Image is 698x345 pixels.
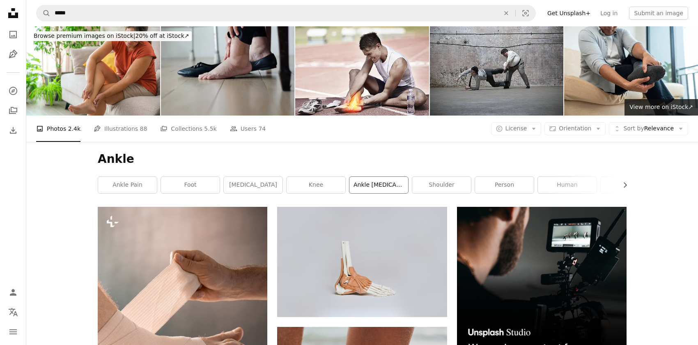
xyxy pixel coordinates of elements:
span: Browse premium images on iStock | [34,32,135,39]
span: License [505,125,527,132]
a: View more on iStock↗ [625,99,698,116]
button: Submit an image [629,7,688,20]
span: Relevance [623,125,674,133]
a: human [538,177,597,193]
img: Close up old man leg knee pain feet. Mature senior man pain with ankle because walk too much. Mas... [564,26,698,116]
img: You've got to break down before you can build up [295,26,429,116]
button: scroll list to the right [618,177,627,193]
span: View more on iStock ↗ [629,104,693,110]
button: Clear [497,5,515,21]
button: Menu [5,324,21,340]
button: Visual search [516,5,535,21]
a: Download History [5,122,21,139]
button: Search Unsplash [37,5,51,21]
a: Browse premium images on iStock|20% off at iStock↗ [26,26,197,46]
span: 88 [140,124,147,133]
a: knee [287,177,345,193]
a: shoulder [412,177,471,193]
a: Hands of clinician holding foot of male patient with sick leg while wrapping it with flexible ban... [98,331,267,338]
img: Mature woman sitting on sofa touching her painful and swollen ankle [26,26,160,116]
a: ankle [MEDICAL_DATA] [349,177,408,193]
a: foot [161,177,220,193]
span: 20% off at iStock ↗ [34,32,189,39]
a: brown and white skeleton foot [277,258,447,265]
span: Orientation [559,125,591,132]
span: 74 [258,124,266,133]
a: Log in [595,7,622,20]
a: Illustrations 88 [94,116,147,142]
h1: Ankle [98,152,627,167]
a: person [475,177,534,193]
a: Illustrations [5,46,21,63]
a: Home — Unsplash [5,5,21,23]
a: Log in / Sign up [5,284,21,301]
a: leg [601,177,659,193]
button: Language [5,304,21,320]
a: Collections 5.5k [160,116,216,142]
a: Users 74 [230,116,266,142]
button: Orientation [544,122,606,135]
button: Sort byRelevance [609,122,688,135]
a: [MEDICAL_DATA] [224,177,282,193]
img: Elderly woman swollen feet putting on shoes [161,26,295,116]
img: People fighting in warehouse [430,26,564,116]
form: Find visuals sitewide [36,5,536,21]
a: Collections [5,102,21,119]
img: brown and white skeleton foot [277,207,447,317]
a: Get Unsplash+ [542,7,595,20]
span: Sort by [623,125,644,132]
button: License [491,122,542,135]
a: Explore [5,83,21,99]
a: Photos [5,26,21,43]
span: 5.5k [204,124,216,133]
a: ankle pain [98,177,157,193]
